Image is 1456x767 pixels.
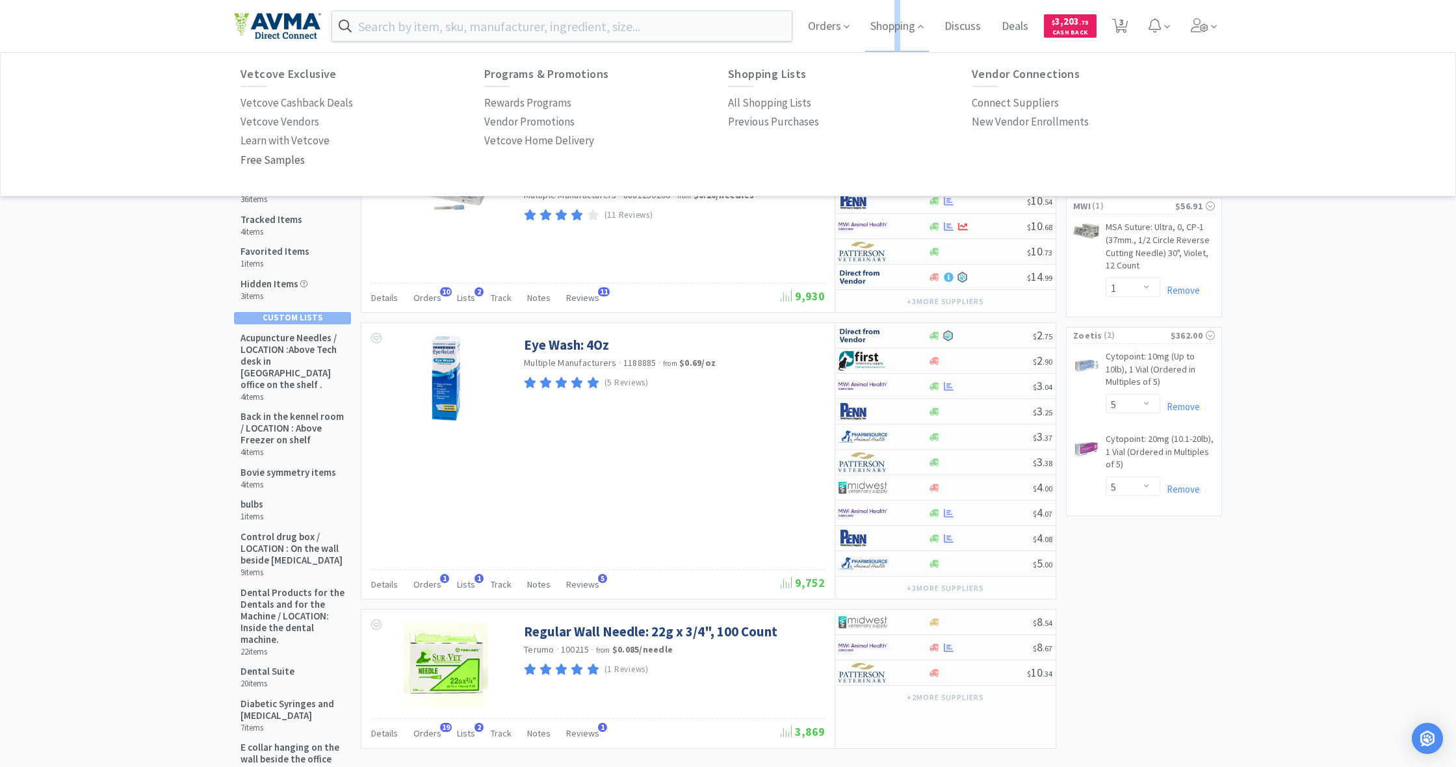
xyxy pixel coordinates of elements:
[561,643,590,655] span: 100215
[1033,509,1037,519] span: $
[457,578,475,590] span: Lists
[491,292,512,304] span: Track
[440,287,452,296] span: 10
[1043,458,1052,468] span: . 38
[524,336,609,354] a: Eye Wash: 4Oz
[527,727,551,739] span: Notes
[1073,435,1099,461] img: bd664e03be1e4343977eeb9e4a5ab1c4_529555.jpeg
[604,209,653,222] p: (11 Reviews)
[566,292,599,304] span: Reviews
[939,21,986,32] a: Discuss
[1033,382,1037,392] span: $
[240,531,345,566] h5: Control drug box / LOCATION : On the wall beside [MEDICAL_DATA]
[484,68,728,81] h6: Programs & Promotions
[838,554,887,573] img: 7915dbd3f8974342a4dc3feb8efc1740_58.png
[838,528,887,548] img: e1133ece90fa4a959c5ae41b0808c578_9.png
[240,499,263,510] h5: bulbs
[728,94,811,112] p: All Shopping Lists
[1033,328,1052,343] span: 2
[1033,643,1037,653] span: $
[234,312,351,324] div: Custom Lists
[781,575,825,590] span: 9,752
[1043,248,1052,257] span: . 73
[234,12,321,40] img: e4e33dab9f054f5782a47901c742baa9_102.png
[484,131,594,150] a: Vetcove Home Delivery
[1091,200,1175,213] span: ( 1 )
[240,467,336,478] h5: Bovie symmetry items
[672,189,675,201] span: ·
[240,94,353,112] a: Vetcove Cashback Deals
[619,357,621,369] span: ·
[1160,284,1200,296] a: Remove
[524,357,617,369] a: Multiple Manufacturers
[1033,433,1037,443] span: $
[240,698,345,721] h5: Diabetic Syringes and [MEDICAL_DATA]
[1043,560,1052,569] span: . 00
[1027,669,1031,679] span: $
[566,578,599,590] span: Reviews
[1073,224,1099,239] img: b44109c584c94d6489879c1e44990ff8_6910.png
[1033,534,1037,544] span: $
[1043,433,1052,443] span: . 37
[1160,400,1200,413] a: Remove
[604,376,649,390] p: (5 Reviews)
[371,578,398,590] span: Details
[1027,665,1052,680] span: 10
[972,113,1089,131] p: New Vendor Enrollments
[240,480,336,490] h6: 4 items
[1033,357,1037,367] span: $
[1027,244,1052,259] span: 10
[1033,614,1052,629] span: 8
[240,259,309,269] h6: 1 items
[240,647,345,657] h6: 22 items
[996,21,1033,32] a: Deals
[240,679,294,689] h6: 20 items
[1033,378,1052,393] span: 3
[1033,429,1052,444] span: 3
[838,503,887,523] img: f6b2451649754179b5b4e0c70c3f7cb0_2.png
[596,645,610,655] span: from
[1043,618,1052,628] span: . 54
[240,332,345,391] h5: Acupuncture Needles / LOCATION :Above Tech desk in [GEOGRAPHIC_DATA] office on the shelf .
[240,278,307,290] h5: Hidden Items
[240,151,305,170] a: Free Samples
[240,246,309,257] h5: Favorited Items
[781,289,825,304] span: 9,930
[1073,353,1099,379] img: 146558e72fcf4909969132334ef67e17_524581.png
[1160,483,1200,495] a: Remove
[598,574,607,583] span: 5
[484,112,575,131] a: Vendor Promotions
[566,727,599,739] span: Reviews
[663,359,677,368] span: from
[440,723,452,732] span: 19
[240,132,330,149] p: Learn with Vetcove
[240,214,302,226] h5: Tracked Items
[524,623,777,640] a: Regular Wall Needle: 22g x 3/4", 100 Count
[484,132,594,149] p: Vetcove Home Delivery
[1052,29,1089,38] span: Cash Back
[1043,669,1052,679] span: . 34
[1043,331,1052,341] span: . 75
[332,11,792,41] input: Search by item, sku, manufacturer, ingredient, size...
[524,643,554,655] a: Terumo
[1033,331,1037,341] span: $
[619,189,621,201] span: ·
[838,452,887,472] img: f5e969b455434c6296c6d81ef179fa71_3.png
[838,663,887,682] img: f5e969b455434c6296c6d81ef179fa71_3.png
[838,267,887,287] img: c67096674d5b41e1bca769e75293f8dd_19.png
[658,357,661,369] span: ·
[240,194,302,205] h6: 36 items
[1106,433,1215,476] a: Cytopoint: 20mg (10.1-20lb), 1 Vial (Ordered in Multiples of 5)
[1033,353,1052,368] span: 2
[838,351,887,370] img: 67d67680309e4a0bb49a5ff0391dcc42_6.png
[240,113,319,131] p: Vetcove Vendors
[838,427,887,447] img: 7915dbd3f8974342a4dc3feb8efc1740_58.png
[1043,534,1052,544] span: . 08
[240,411,345,446] h5: Back in the kennel room / LOCATION : Above Freezer on shelf
[556,643,559,655] span: ·
[474,574,484,583] span: 1
[240,227,302,237] h6: 4 items
[240,131,330,150] a: Learn with Vetcove
[1027,193,1052,208] span: 10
